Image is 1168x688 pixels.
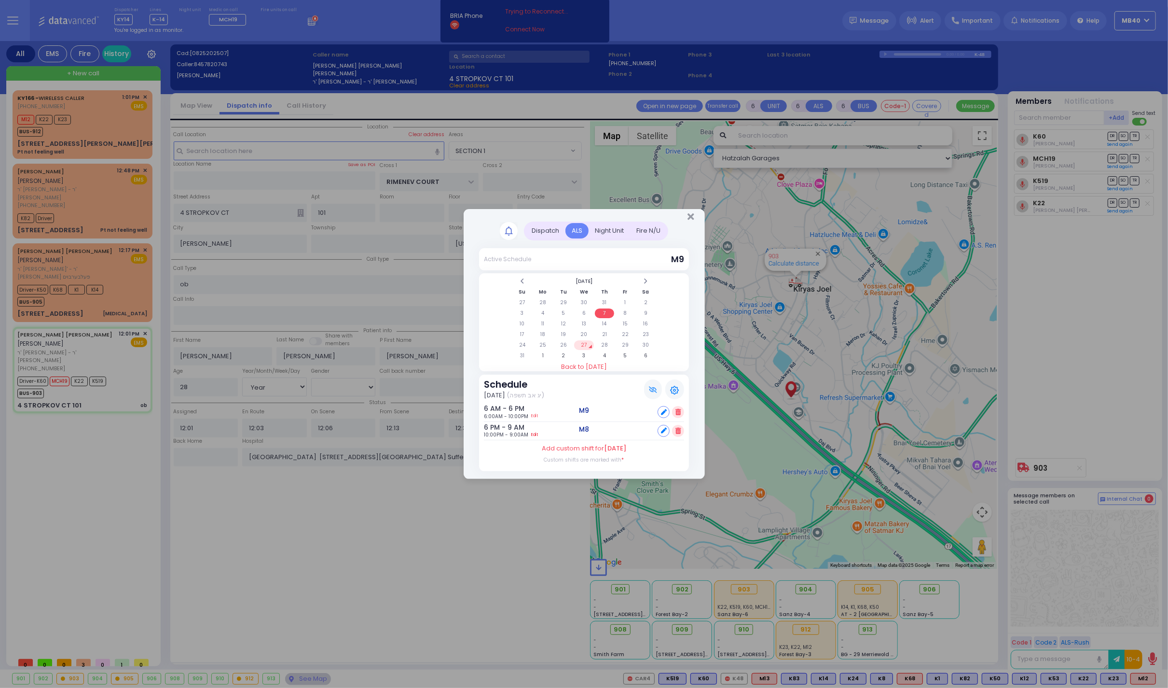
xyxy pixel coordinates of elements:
[531,431,538,438] a: Edit
[520,278,525,285] span: Previous Month
[615,287,635,297] th: Fr
[484,391,505,400] span: [DATE]
[574,340,594,350] td: 27
[554,309,574,318] td: 5
[671,253,684,265] span: M9
[636,309,656,318] td: 9
[595,340,615,350] td: 28
[595,298,615,308] td: 31
[630,223,667,239] div: Fire N/U
[531,413,538,420] a: Edit
[595,319,615,329] td: 14
[595,287,615,297] th: Th
[687,212,694,222] button: Close
[595,309,615,318] td: 7
[533,309,553,318] td: 4
[533,351,553,361] td: 1
[636,287,656,297] th: Sa
[554,298,574,308] td: 29
[615,351,635,361] td: 5
[484,379,544,390] h3: Schedule
[512,319,532,329] td: 10
[507,391,544,400] span: (יג אב תשפה)
[533,340,553,350] td: 25
[579,407,589,415] h5: M9
[544,456,624,463] label: Custom shifts are marked with
[636,330,656,339] td: 23
[512,287,532,297] th: Su
[565,223,589,239] div: ALS
[615,298,635,308] td: 1
[643,278,648,285] span: Next Month
[615,309,635,318] td: 8
[533,287,553,297] th: Mo
[636,351,656,361] td: 6
[542,444,626,453] label: Add custom shift for
[615,340,635,350] td: 29
[554,351,574,361] td: 2
[533,298,553,308] td: 28
[636,340,656,350] td: 30
[525,223,565,239] div: Dispatch
[579,425,589,434] h5: M8
[484,255,531,264] div: Active Schedule
[589,223,630,239] div: Night Unit
[484,405,510,413] h6: 6 AM - 6 PM
[512,298,532,308] td: 27
[604,444,626,453] span: [DATE]
[554,340,574,350] td: 26
[512,351,532,361] td: 31
[512,309,532,318] td: 3
[512,340,532,350] td: 24
[636,319,656,329] td: 16
[554,319,574,329] td: 12
[574,309,594,318] td: 6
[479,362,689,372] a: Back to [DATE]
[615,330,635,339] td: 22
[484,431,528,438] span: 10:00PM - 9:00AM
[554,330,574,339] td: 19
[615,319,635,329] td: 15
[533,277,635,286] th: Select Month
[533,330,553,339] td: 18
[533,319,553,329] td: 11
[636,298,656,308] td: 2
[484,423,510,432] h6: 6 PM - 9 AM
[512,330,532,339] td: 17
[574,351,594,361] td: 3
[574,287,594,297] th: We
[595,351,615,361] td: 4
[554,287,574,297] th: Tu
[484,413,528,420] span: 6:00AM - 10:00PM
[574,330,594,339] td: 20
[574,319,594,329] td: 13
[595,330,615,339] td: 21
[574,298,594,308] td: 30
